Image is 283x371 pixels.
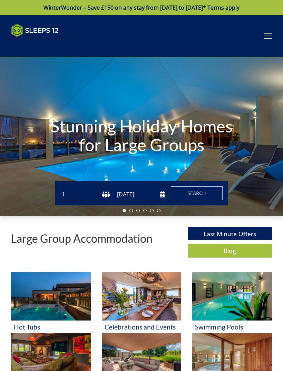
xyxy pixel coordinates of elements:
[102,272,182,334] a: 'Celebrations and Events' - Large Group Accommodation Holiday Ideas Celebrations and Events
[105,323,179,331] h3: Celebrations and Events
[11,272,91,334] a: 'Hot Tubs' - Large Group Accommodation Holiday Ideas Hot Tubs
[11,232,153,244] p: Large Group Accommodation
[192,272,272,334] a: 'Swimming Pools' - Large Group Accommodation Holiday Ideas Swimming Pools
[14,323,88,331] h3: Hot Tubs
[195,323,269,331] h3: Swimming Pools
[102,272,182,321] img: 'Celebrations and Events' - Large Group Accommodation Holiday Ideas
[11,272,91,321] img: 'Hot Tubs' - Large Group Accommodation Holiday Ideas
[188,244,272,257] a: Blog
[192,272,272,321] img: 'Swimming Pools' - Large Group Accommodation Holiday Ideas
[187,190,206,196] span: Search
[188,227,272,240] a: Last Minute Offers
[171,186,223,200] button: Search
[42,103,241,168] h1: Stunning Holiday Homes for Large Groups
[116,189,165,200] input: Arrival Date
[8,41,80,47] iframe: Customer reviews powered by Trustpilot
[11,24,59,37] img: Sleeps 12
